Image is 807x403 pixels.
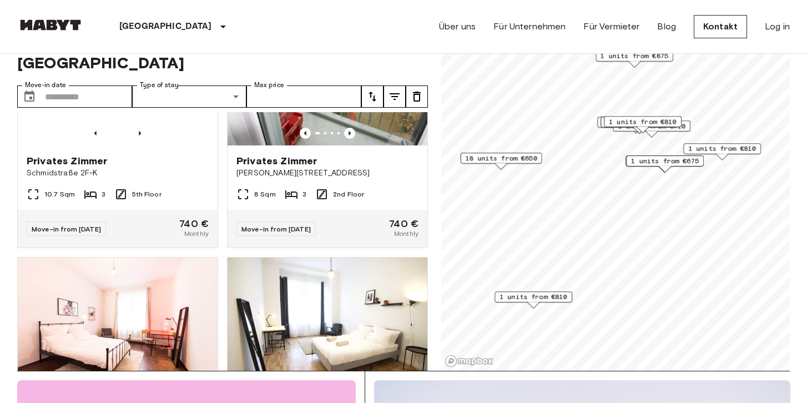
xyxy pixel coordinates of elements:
a: Für Unternehmen [493,20,566,33]
div: Map marker [596,51,673,68]
span: 10.7 Sqm [44,189,75,199]
span: Move-in from [DATE] [32,225,101,233]
div: Map marker [597,117,675,134]
span: 8 Sqm [254,189,276,199]
a: Mapbox logo [445,355,493,367]
span: Monthly [394,229,418,239]
canvas: Map [441,21,790,371]
div: Map marker [461,153,542,170]
button: Previous image [300,128,311,139]
span: 2nd Floor [333,189,364,199]
span: 1 units from €875 [601,51,668,61]
span: Move-in from [DATE] [241,225,311,233]
span: 1 units from €810 [688,144,756,154]
div: Map marker [683,143,761,160]
a: Marketing picture of unit DE-01-260-066-02Previous imagePrevious imagePrivates ZimmerSchmidstraße... [17,12,218,248]
span: Monthly [184,229,209,239]
label: Type of stay [140,80,179,90]
button: tune [361,85,384,108]
span: [PERSON_NAME][STREET_ADDRESS] [236,168,418,179]
span: 5th Floor [132,189,161,199]
div: Map marker [604,116,682,133]
span: 18 units from €650 [466,153,537,163]
a: Marketing picture of unit DE-01-302-005-03Previous imagePrevious imagePrivates Zimmer[PERSON_NAME... [227,12,428,248]
span: 3 [102,189,105,199]
div: Map marker [601,117,678,134]
button: Previous image [90,128,101,139]
span: 1 units from €710 [618,121,685,131]
div: Map marker [626,155,704,173]
button: tune [406,85,428,108]
span: 1 units from €675 [631,156,699,166]
a: Log in [765,20,790,33]
span: 1 units from €810 [609,117,677,127]
button: Previous image [344,128,355,139]
span: 3 [302,189,306,199]
a: Für Vermieter [583,20,639,33]
div: Map marker [495,291,572,309]
button: Previous image [134,128,145,139]
span: 740 € [389,219,418,229]
img: Marketing picture of unit DE-01-026-001-02H [18,258,218,391]
span: 740 € [179,219,209,229]
a: Blog [657,20,676,33]
span: Privates Zimmer [27,154,107,168]
button: Choose date [18,85,41,108]
img: Habyt [17,19,84,31]
span: 1 units from €810 [500,292,567,302]
span: Schmidstraße 2F-K [27,168,209,179]
img: Marketing picture of unit DE-01-060-001-02H [228,258,427,391]
span: Privates Zimmer [236,154,317,168]
a: Über uns [439,20,476,33]
label: Max price [254,80,284,90]
a: Kontakt [694,15,747,38]
button: tune [384,85,406,108]
label: Move-in date [25,80,66,90]
p: [GEOGRAPHIC_DATA] [119,20,212,33]
div: Map marker [626,155,703,173]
